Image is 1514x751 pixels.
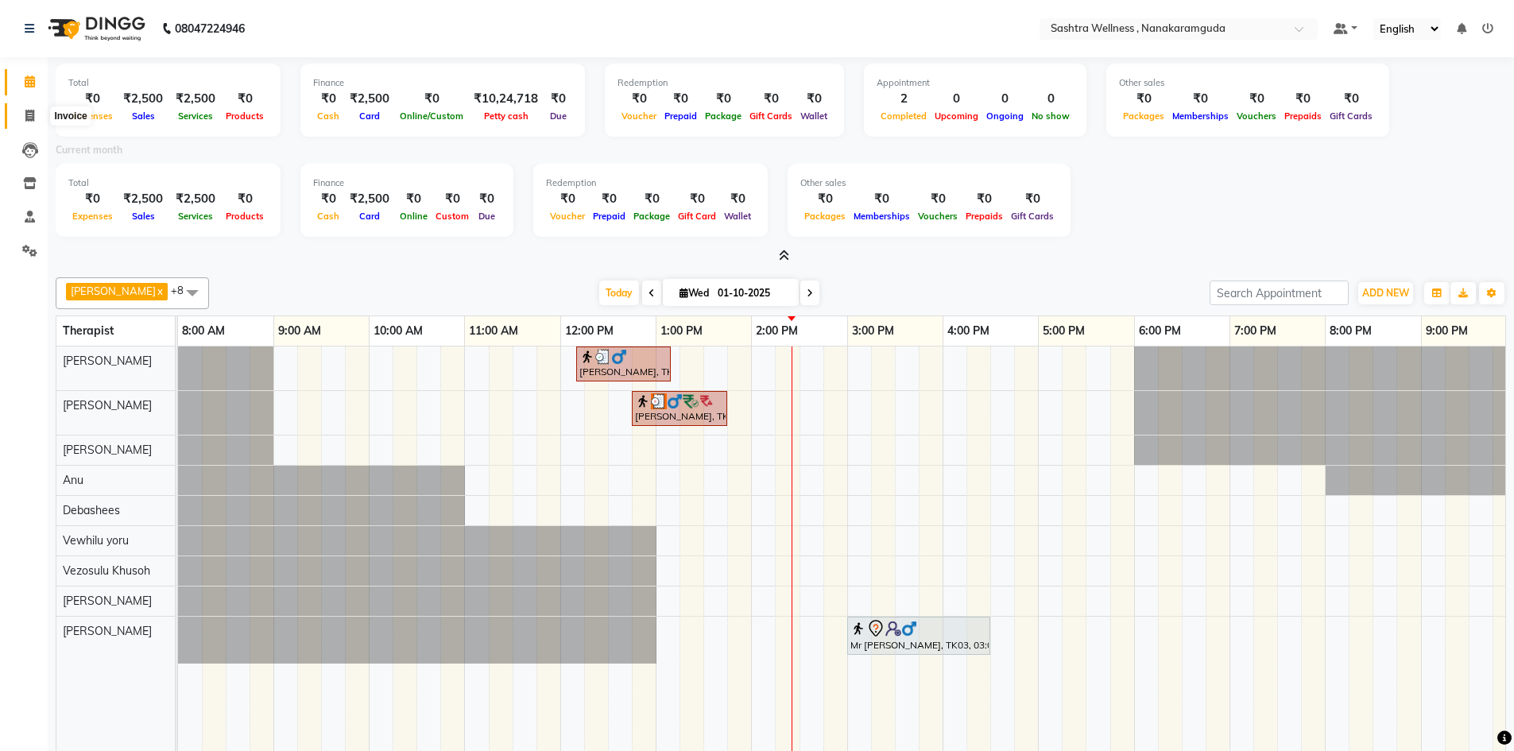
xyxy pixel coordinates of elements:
[877,90,931,108] div: 2
[1168,90,1233,108] div: ₹0
[117,190,169,208] div: ₹2,500
[745,110,796,122] span: Gift Cards
[544,90,572,108] div: ₹0
[63,624,152,638] span: [PERSON_NAME]
[1230,319,1280,343] a: 7:00 PM
[222,190,268,208] div: ₹0
[796,90,831,108] div: ₹0
[313,176,501,190] div: Finance
[68,211,117,222] span: Expenses
[546,176,755,190] div: Redemption
[1280,110,1326,122] span: Prepaids
[1135,319,1185,343] a: 6:00 PM
[128,211,159,222] span: Sales
[355,211,384,222] span: Card
[962,190,1007,208] div: ₹0
[1422,319,1472,343] a: 9:00 PM
[68,90,117,108] div: ₹0
[745,90,796,108] div: ₹0
[465,319,522,343] a: 11:00 AM
[63,594,152,608] span: [PERSON_NAME]
[720,211,755,222] span: Wallet
[171,284,196,296] span: +8
[396,211,432,222] span: Online
[982,90,1028,108] div: 0
[618,90,660,108] div: ₹0
[41,6,149,51] img: logo
[63,398,152,412] span: [PERSON_NAME]
[701,110,745,122] span: Package
[169,190,222,208] div: ₹2,500
[1007,211,1058,222] span: Gift Cards
[1168,110,1233,122] span: Memberships
[848,319,898,343] a: 3:00 PM
[1119,76,1377,90] div: Other sales
[313,190,343,208] div: ₹0
[396,110,467,122] span: Online/Custom
[578,349,669,379] div: [PERSON_NAME], TK01, 12:10 PM-01:10 PM, CLASSIC MASSAGES -Deep Tissue Massage ( 60 mins )
[313,76,572,90] div: Finance
[629,190,674,208] div: ₹0
[174,110,217,122] span: Services
[175,6,245,51] b: 08047224946
[432,190,473,208] div: ₹0
[629,211,674,222] span: Package
[68,76,268,90] div: Total
[800,190,850,208] div: ₹0
[222,110,268,122] span: Products
[1362,287,1409,299] span: ADD NEW
[914,211,962,222] span: Vouchers
[674,211,720,222] span: Gift Card
[71,285,156,297] span: [PERSON_NAME]
[370,319,427,343] a: 10:00 AM
[561,319,618,343] a: 12:00 PM
[618,110,660,122] span: Voucher
[546,190,589,208] div: ₹0
[589,190,629,208] div: ₹0
[618,76,831,90] div: Redemption
[943,319,993,343] a: 4:00 PM
[1233,90,1280,108] div: ₹0
[1028,110,1074,122] span: No show
[63,354,152,368] span: [PERSON_NAME]
[676,287,713,299] span: Wed
[313,110,343,122] span: Cash
[222,211,268,222] span: Products
[1119,90,1168,108] div: ₹0
[1326,319,1376,343] a: 8:00 PM
[432,211,473,222] span: Custom
[169,90,222,108] div: ₹2,500
[313,90,343,108] div: ₹0
[117,90,169,108] div: ₹2,500
[274,319,325,343] a: 9:00 AM
[222,90,268,108] div: ₹0
[982,110,1028,122] span: Ongoing
[877,76,1074,90] div: Appointment
[546,110,571,122] span: Due
[63,323,114,338] span: Therapist
[713,281,792,305] input: 2025-10-01
[178,319,229,343] a: 8:00 AM
[396,190,432,208] div: ₹0
[752,319,802,343] a: 2:00 PM
[914,190,962,208] div: ₹0
[720,190,755,208] div: ₹0
[480,110,532,122] span: Petty cash
[313,211,343,222] span: Cash
[800,176,1058,190] div: Other sales
[962,211,1007,222] span: Prepaids
[63,503,120,517] span: Debashees
[63,473,83,487] span: Anu
[660,90,701,108] div: ₹0
[1326,90,1377,108] div: ₹0
[849,619,989,652] div: Mr [PERSON_NAME], TK03, 03:00 PM-04:30 PM, CLASSIC MASSAGES -Aromatherapy (90 mins )
[63,563,150,578] span: Vezosulu Khusoh
[1028,90,1074,108] div: 0
[1039,319,1089,343] a: 5:00 PM
[474,211,499,222] span: Due
[174,211,217,222] span: Services
[156,285,163,297] a: x
[343,90,396,108] div: ₹2,500
[800,211,850,222] span: Packages
[660,110,701,122] span: Prepaid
